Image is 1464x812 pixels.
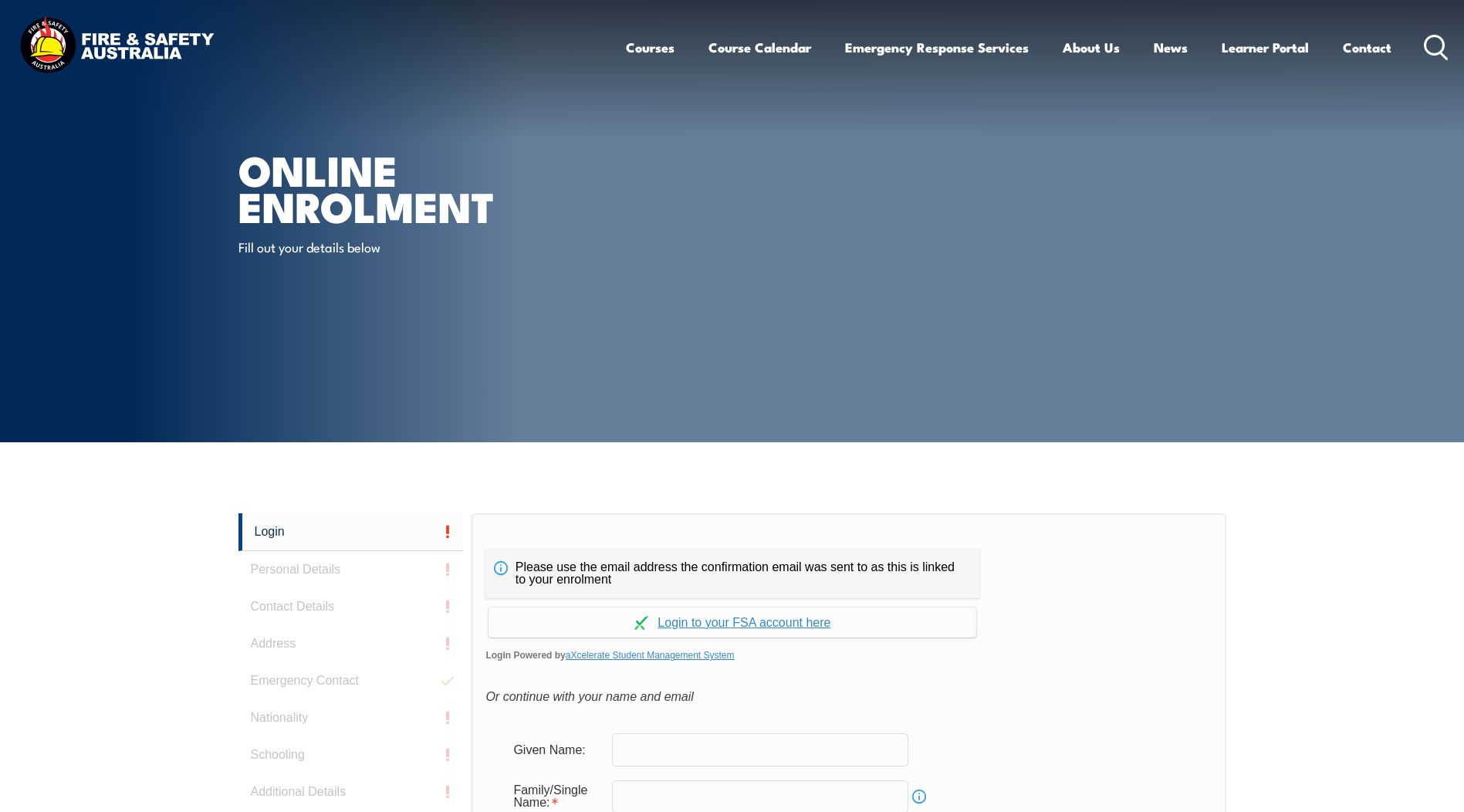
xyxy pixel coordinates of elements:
[238,238,520,255] p: Fill out your details below
[1063,27,1120,68] a: About Us
[485,685,1212,709] div: Or continue with your name and email
[238,151,620,223] h1: Online Enrolment
[485,644,1212,667] span: Login Powered by
[1154,27,1188,68] a: News
[845,27,1029,68] a: Emergency Response Services
[238,513,464,551] a: Login
[1222,27,1309,68] a: Learner Portal
[634,616,648,630] img: Log in withaxcelerate
[908,786,930,807] a: Info
[626,27,675,68] a: Courses
[1343,27,1391,68] a: Contact
[485,549,979,598] div: Please use the email address the confirmation email was sent to as this is linked to your enrolment
[501,735,612,764] div: Given Name:
[708,27,811,68] a: Course Calendar
[566,650,735,661] a: aXcelerate Student Management System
